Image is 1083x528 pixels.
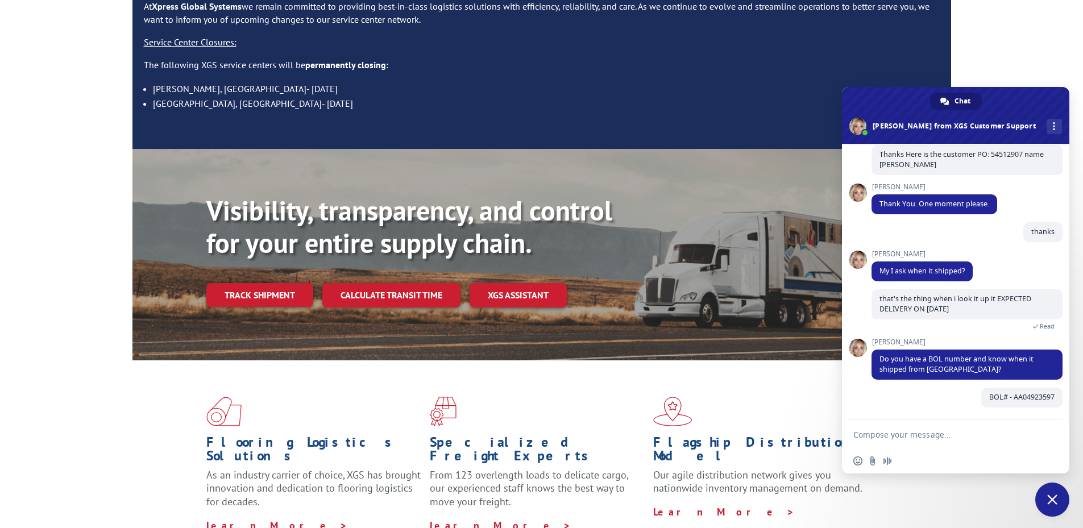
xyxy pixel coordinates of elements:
[930,93,982,110] a: Chat
[989,392,1055,402] span: BOL# - AA04923597
[872,183,997,191] span: [PERSON_NAME]
[206,468,421,509] span: As an industry carrier of choice, XGS has brought innovation and dedication to flooring logistics...
[879,354,1034,374] span: Do you have a BOL number and know when it shipped from [GEOGRAPHIC_DATA]?
[144,59,940,81] p: The following XGS service centers will be :
[879,266,965,276] span: My I ask when it shipped?
[653,468,862,495] span: Our agile distribution network gives you nationwide inventory management on demand.
[653,505,795,518] a: Learn More >
[879,149,1044,169] span: Thanks Here is the customer PO: 54512907 name [PERSON_NAME]
[872,338,1063,346] span: [PERSON_NAME]
[879,294,1031,314] span: that's the thing when i look it up it EXPECTED DELIVERY ON [DATE]
[883,456,892,465] span: Audio message
[853,456,862,465] span: Insert an emoji
[206,397,242,426] img: xgs-icon-total-supply-chain-intelligence-red
[206,283,313,307] a: Track shipment
[1040,322,1055,330] span: Read
[470,283,567,307] a: XGS ASSISTANT
[430,468,645,519] p: From 123 overlength loads to delicate cargo, our experienced staff knows the best way to move you...
[322,283,460,307] a: Calculate transit time
[152,1,242,12] strong: Xpress Global Systems
[206,193,612,261] b: Visibility, transparency, and control for your entire supply chain.
[653,397,692,426] img: xgs-icon-flagship-distribution-model-red
[1035,483,1069,517] a: Close chat
[879,199,989,209] span: Thank You. One moment please.
[430,435,645,468] h1: Specialized Freight Experts
[872,250,973,258] span: [PERSON_NAME]
[206,435,421,468] h1: Flooring Logistics Solutions
[430,397,457,426] img: xgs-icon-focused-on-flooring-red
[955,93,970,110] span: Chat
[653,435,868,468] h1: Flagship Distribution Model
[153,96,940,111] li: [GEOGRAPHIC_DATA], [GEOGRAPHIC_DATA]- [DATE]
[153,81,940,96] li: [PERSON_NAME], [GEOGRAPHIC_DATA]- [DATE]
[853,420,1035,448] textarea: Compose your message...
[1031,227,1055,236] span: thanks
[305,59,386,70] strong: permanently closing
[868,456,877,465] span: Send a file
[144,36,236,48] u: Service Center Closures:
